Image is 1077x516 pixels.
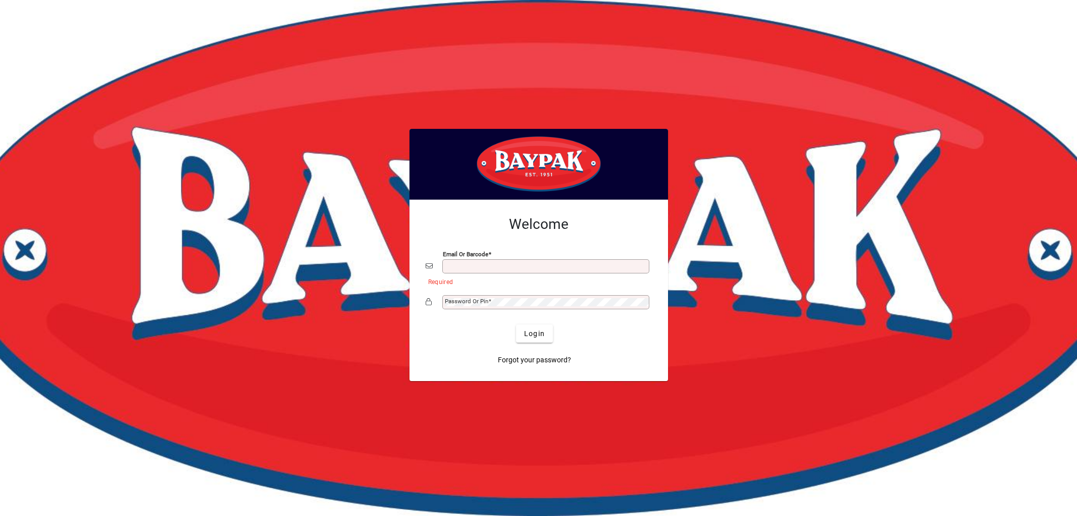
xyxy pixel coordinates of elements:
[516,324,553,343] button: Login
[426,216,652,233] h2: Welcome
[494,351,575,369] a: Forgot your password?
[524,329,545,339] span: Login
[428,276,644,287] mat-error: Required
[443,251,488,258] mat-label: Email or Barcode
[498,355,571,365] span: Forgot your password?
[445,298,488,305] mat-label: Password or Pin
